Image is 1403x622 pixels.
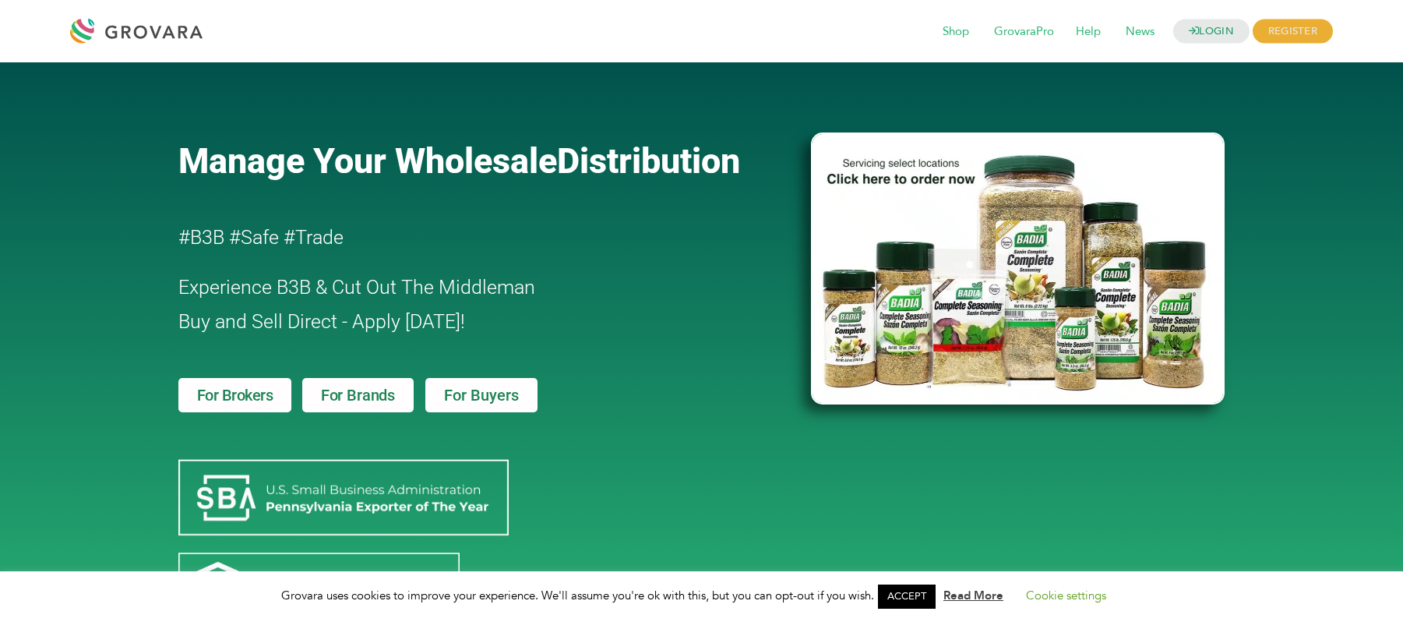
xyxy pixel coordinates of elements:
span: Experience B3B & Cut Out The Middleman [178,276,535,299]
span: Help [1065,17,1112,47]
span: Shop [932,17,980,47]
span: REGISTER [1253,19,1333,44]
a: GrovaraPro [983,23,1065,41]
a: LOGIN [1173,19,1250,44]
span: News [1115,17,1165,47]
a: ACCEPT [878,585,936,609]
span: GrovaraPro [983,17,1065,47]
span: Manage Your Wholesale [178,140,557,182]
h2: #B3B #Safe #Trade [178,221,722,255]
a: Help [1065,23,1112,41]
span: Distribution [557,140,740,182]
a: Read More [943,588,1003,603]
span: Buy and Sell Direct - Apply [DATE]! [178,310,465,333]
a: News [1115,23,1165,41]
a: Manage Your WholesaleDistribution [178,140,786,182]
span: For Brokers [197,387,273,403]
span: For Brands [321,387,395,403]
a: Shop [932,23,980,41]
span: For Buyers [444,387,519,403]
a: For Brands [302,378,414,412]
a: For Buyers [425,378,538,412]
span: Grovara uses cookies to improve your experience. We'll assume you're ok with this, but you can op... [281,588,1122,603]
a: For Brokers [178,378,292,412]
a: Cookie settings [1026,588,1106,603]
